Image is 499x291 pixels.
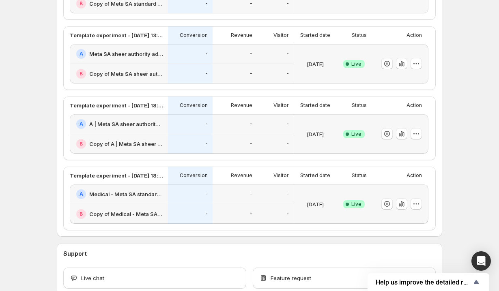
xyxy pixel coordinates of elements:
[205,141,208,147] p: -
[352,172,367,179] p: Status
[80,211,83,217] h2: B
[205,0,208,7] p: -
[250,71,252,77] p: -
[81,274,104,282] span: Live chat
[80,0,83,7] h2: B
[80,71,83,77] h2: B
[376,277,481,287] button: Show survey - Help us improve the detailed report for A/B campaigns
[250,141,252,147] p: -
[89,140,163,148] h2: Copy of A | Meta SA sheer authority advertorial
[407,172,422,179] p: Action
[307,130,324,138] p: [DATE]
[351,131,361,137] span: Live
[250,191,252,197] p: -
[286,0,289,7] p: -
[80,141,83,147] h2: B
[70,101,163,109] p: Template experiment - [DATE] 18:23:58
[70,31,163,39] p: Template experiment - [DATE] 13:11:31
[286,211,289,217] p: -
[80,51,83,57] h2: A
[376,278,471,286] span: Help us improve the detailed report for A/B campaigns
[250,211,252,217] p: -
[63,250,87,258] h3: Support
[205,191,208,197] p: -
[286,121,289,127] p: -
[286,141,289,147] p: -
[273,172,289,179] p: Visitor
[205,71,208,77] p: -
[286,51,289,57] p: -
[273,32,289,39] p: Visitor
[80,121,83,127] h2: A
[407,32,422,39] p: Action
[307,60,324,68] p: [DATE]
[205,121,208,127] p: -
[471,251,491,271] div: Open Intercom Messenger
[89,190,163,198] h2: Medical - Meta SA standard advertorial
[250,0,252,7] p: -
[352,102,367,109] p: Status
[286,191,289,197] p: -
[231,32,252,39] p: Revenue
[300,172,330,179] p: Started date
[250,51,252,57] p: -
[180,172,208,179] p: Conversion
[351,201,361,208] span: Live
[89,70,163,78] h2: Copy of Meta SA sheer authority advertorial iteration #1
[286,71,289,77] p: -
[89,50,163,58] h2: Meta SA sheer authority advertorial iteration #1
[205,211,208,217] p: -
[271,274,311,282] span: Feature request
[273,102,289,109] p: Visitor
[70,171,163,180] p: Template experiment - [DATE] 18:55:40
[180,102,208,109] p: Conversion
[351,61,361,67] span: Live
[407,102,422,109] p: Action
[300,32,330,39] p: Started date
[89,210,163,218] h2: Copy of Medical - Meta SA standard advertorial
[231,172,252,179] p: Revenue
[80,191,83,197] h2: A
[89,120,163,128] h2: A | Meta SA sheer authority advertorial
[180,32,208,39] p: Conversion
[307,200,324,208] p: [DATE]
[205,51,208,57] p: -
[231,102,252,109] p: Revenue
[300,102,330,109] p: Started date
[352,32,367,39] p: Status
[250,121,252,127] p: -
